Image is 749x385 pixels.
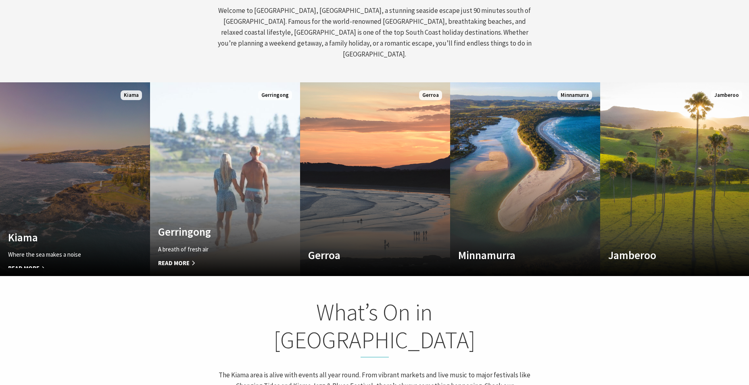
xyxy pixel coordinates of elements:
span: Read More [158,258,269,268]
span: Gerringong [258,90,292,100]
p: A breath of fresh air [158,245,269,254]
p: Welcome to [GEOGRAPHIC_DATA], [GEOGRAPHIC_DATA], a stunning seaside escape just 90 minutes south ... [217,5,533,60]
span: Read More [8,264,119,273]
h4: Kiama [8,231,119,244]
span: Jamberoo [711,90,742,100]
h4: Minnamurra [458,249,570,262]
span: Gerroa [419,90,442,100]
a: Custom Image Used Gerroa Watch your worries drift away Gerroa [300,82,450,276]
span: Minnamurra [557,90,592,100]
p: Where the sea makes a noise [8,250,119,259]
a: Custom Image Used Minnamurra Minnamurra [450,82,600,276]
h2: What’s On in [GEOGRAPHIC_DATA] [217,298,533,358]
span: Kiama [121,90,142,100]
h4: Gerroa [308,249,419,262]
a: Custom Image Used Gerringong A breath of fresh air Read More Gerringong [150,82,300,276]
h4: Gerringong [158,225,269,238]
p: Watch your worries drift away [308,268,419,277]
h4: Jamberoo [608,249,720,262]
